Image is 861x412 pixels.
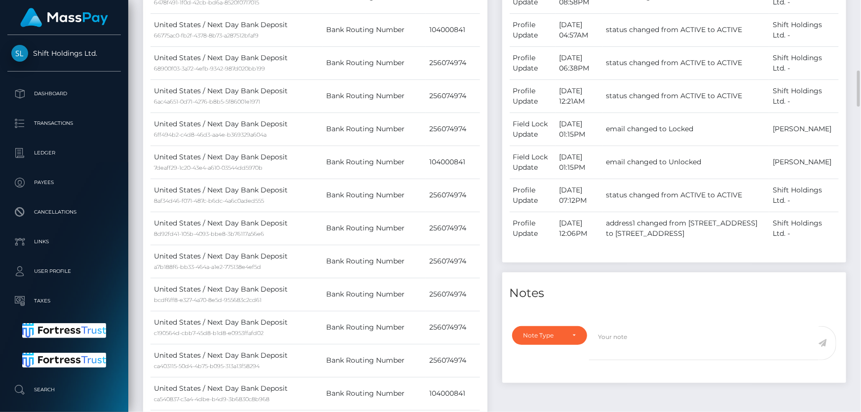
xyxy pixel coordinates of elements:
td: Profile Update [510,13,556,46]
td: United States / Next Day Bank Deposit [150,344,323,377]
p: Payees [11,175,117,190]
td: 256074974 [426,112,480,146]
td: United States / Next Day Bank Deposit [150,46,323,79]
a: Payees [7,170,121,195]
td: Bank Routing Number [323,377,426,410]
small: 6ff494b2-c4d8-46d3-aa4e-b369329a604a [154,131,266,138]
td: 256074974 [426,179,480,212]
small: 66775ac0-fb2f-4378-8b73-a287512bfaf9 [154,32,259,39]
td: 104000841 [426,13,480,46]
p: User Profile [11,264,117,279]
td: [PERSON_NAME] [769,112,839,146]
td: United States / Next Day Bank Deposit [150,245,323,278]
small: a7b188f6-bb33-464a-a1e2-775138e4ef5d [154,263,261,270]
td: [DATE] 01:15PM [556,112,602,146]
td: United States / Next Day Bank Deposit [150,13,323,46]
span: Shift Holdings Ltd. [7,49,121,58]
td: 256074974 [426,245,480,278]
td: United States / Next Day Bank Deposit [150,79,323,112]
td: United States / Next Day Bank Deposit [150,311,323,344]
td: Bank Routing Number [323,278,426,311]
img: MassPay Logo [20,8,108,27]
td: status changed from ACTIVE to ACTIVE [603,179,770,212]
td: status changed from ACTIVE to ACTIVE [603,46,770,79]
small: 8d92fd41-105b-4093-bbe8-3b76117a56e6 [154,230,264,237]
td: Shift Holdings Ltd. - [769,179,839,212]
td: email changed to Locked [603,112,770,146]
td: Field Lock Update [510,112,556,146]
td: 256074974 [426,344,480,377]
td: Shift Holdings Ltd. - [769,79,839,112]
a: Taxes [7,289,121,313]
img: Fortress Trust [22,323,107,338]
td: Bank Routing Number [323,179,426,212]
small: bcdf6ff8-e327-4a70-8e5d-955683c2cd61 [154,297,262,303]
td: status changed from ACTIVE to ACTIVE [603,13,770,46]
p: Ledger [11,146,117,160]
td: Bank Routing Number [323,79,426,112]
td: [PERSON_NAME] [769,146,839,179]
td: [DATE] 04:57AM [556,13,602,46]
td: 256074974 [426,311,480,344]
td: Bank Routing Number [323,311,426,344]
td: 104000841 [426,146,480,179]
p: Search [11,382,117,397]
img: Fortress Trust [22,353,107,368]
td: Bank Routing Number [323,13,426,46]
a: Dashboard [7,81,121,106]
a: Cancellations [7,200,121,225]
td: 256074974 [426,46,480,79]
img: Shift Holdings Ltd. [11,45,28,62]
small: 7deaff29-1c20-43e4-a610-03544dd5970b [154,164,262,171]
td: Profile Update [510,46,556,79]
small: 8af34d46-f071-487c-b6dc-4a6c0aded555 [154,197,264,204]
td: [DATE] 07:12PM [556,179,602,212]
p: Taxes [11,294,117,308]
td: Bank Routing Number [323,112,426,146]
h4: Notes [510,285,839,302]
td: Profile Update [510,212,556,245]
td: United States / Next Day Bank Deposit [150,212,323,245]
a: Ledger [7,141,121,165]
a: Transactions [7,111,121,136]
td: status changed from ACTIVE to ACTIVE [603,79,770,112]
p: Links [11,234,117,249]
td: [DATE] 12:21AM [556,79,602,112]
td: United States / Next Day Bank Deposit [150,112,323,146]
td: Shift Holdings Ltd. - [769,212,839,245]
td: Bank Routing Number [323,344,426,377]
a: Search [7,377,121,402]
td: United States / Next Day Bank Deposit [150,278,323,311]
td: address1 changed from [STREET_ADDRESS] to [STREET_ADDRESS] [603,212,770,245]
div: Note Type [524,332,565,339]
small: c190564d-cbb7-45d8-b1d8-e0953ffafd02 [154,330,263,337]
td: email changed to Unlocked [603,146,770,179]
small: 68900f03-3a72-4efb-9342-987d020bb199 [154,65,265,72]
td: Field Lock Update [510,146,556,179]
td: Shift Holdings Ltd. - [769,13,839,46]
td: Shift Holdings Ltd. - [769,46,839,79]
td: Bank Routing Number [323,146,426,179]
small: 6ac4a651-0d71-4276-b8b5-5f86001e1971 [154,98,260,105]
td: 256074974 [426,212,480,245]
small: ca540837-c3a4-4dbe-b4d9-3b6830c8b968 [154,396,269,403]
td: [DATE] 01:15PM [556,146,602,179]
a: Links [7,229,121,254]
td: 256074974 [426,79,480,112]
td: United States / Next Day Bank Deposit [150,179,323,212]
td: 104000841 [426,377,480,410]
button: Note Type [512,326,588,345]
td: Bank Routing Number [323,245,426,278]
p: Transactions [11,116,117,131]
small: ca403115-50d4-4b75-b095-313a13f58294 [154,363,260,370]
td: United States / Next Day Bank Deposit [150,146,323,179]
td: Bank Routing Number [323,46,426,79]
p: Cancellations [11,205,117,220]
td: Profile Update [510,79,556,112]
a: User Profile [7,259,121,284]
td: 256074974 [426,278,480,311]
p: Dashboard [11,86,117,101]
td: Bank Routing Number [323,212,426,245]
td: United States / Next Day Bank Deposit [150,377,323,410]
td: [DATE] 12:06PM [556,212,602,245]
